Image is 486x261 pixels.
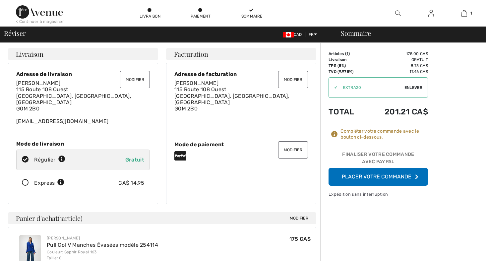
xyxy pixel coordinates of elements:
div: < Continuer à magasiner [16,19,64,25]
span: 1 [470,10,472,16]
div: Express [34,179,64,187]
span: 115 Route 108 Ouest [GEOGRAPHIC_DATA], [GEOGRAPHIC_DATA], [GEOGRAPHIC_DATA] G0M 2B0 [16,86,131,112]
td: Articles ( ) [329,51,366,57]
div: Régulier [34,156,65,164]
img: Mes infos [428,9,434,17]
span: Facturation [174,51,208,57]
div: Mode de paiement [174,141,308,148]
img: Mon panier [461,9,467,17]
h4: Panier d'achat [8,212,316,224]
button: Modifier [278,71,308,88]
div: Compléter votre commande avec le bouton ci-dessous. [340,128,428,140]
div: [EMAIL_ADDRESS][DOMAIN_NAME] [16,80,150,124]
span: 115 Route 108 Ouest [GEOGRAPHIC_DATA], [GEOGRAPHIC_DATA], [GEOGRAPHIC_DATA] G0M 2B0 [174,86,289,112]
div: Adresse de facturation [174,71,308,77]
img: Canadian Dollar [283,32,294,37]
td: Livraison [329,57,366,63]
td: Gratuit [366,57,428,63]
button: Placer votre commande [329,168,428,186]
span: 1 [346,51,348,56]
span: Livraison [16,51,43,57]
span: 175 CA$ [289,236,311,242]
img: 1ère Avenue [16,5,63,19]
div: Paiement [191,13,211,19]
span: Réviser [4,30,26,36]
td: 8.75 CA$ [366,63,428,69]
span: Enlever [404,85,422,91]
button: Modifier [278,141,308,159]
div: Sommaire [241,13,261,19]
div: Couleur: Saphir Royal 163 Taille: 8 [47,249,158,261]
span: [PERSON_NAME] [174,80,218,86]
div: [PERSON_NAME] [47,235,158,241]
td: TPS (5%) [329,63,366,69]
td: TVQ (9.975%) [329,69,366,75]
div: ✔ [329,85,337,91]
span: ( article) [58,214,83,223]
span: Gratuit [125,157,144,163]
div: Finaliser votre commande avec PayPal [329,151,428,168]
span: FR [309,32,317,37]
div: Livraison [140,13,159,19]
img: recherche [395,9,401,17]
td: 17.46 CA$ [366,69,428,75]
input: Code promo [337,78,404,98]
div: Expédition sans interruption [329,191,428,197]
a: Se connecter [423,9,439,18]
div: Mode de livraison [16,141,150,147]
button: Modifier [120,71,150,88]
span: CAD [283,32,305,37]
span: 1 [60,213,62,222]
td: 201.21 CA$ [366,100,428,123]
span: Modifier [290,215,308,222]
div: Sommaire [333,30,482,36]
span: [PERSON_NAME] [16,80,60,86]
div: Adresse de livraison [16,71,150,77]
div: CA$ 14.95 [118,179,144,187]
a: 1 [448,9,480,17]
a: Pull Col V Manches Évasées modèle 254114 [47,242,158,248]
td: Total [329,100,366,123]
td: 175.00 CA$ [366,51,428,57]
